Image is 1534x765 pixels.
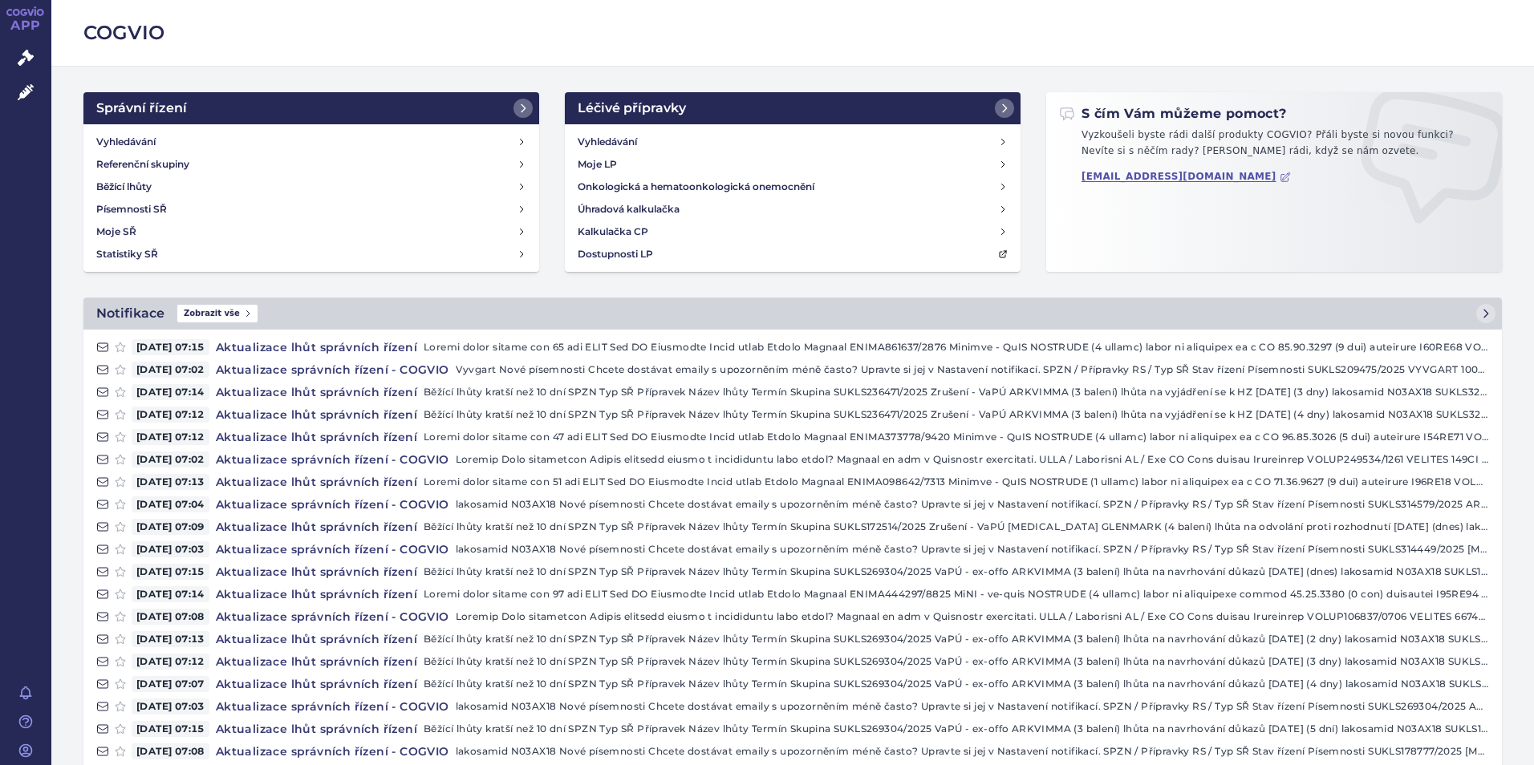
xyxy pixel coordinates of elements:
h4: Aktualizace lhůt správních řízení [209,631,424,647]
h2: Správní řízení [96,99,187,118]
h4: Referenční skupiny [96,156,189,172]
span: [DATE] 07:12 [132,407,209,423]
p: lakosamid N03AX18 Nové písemnosti Chcete dostávat emaily s upozorněním méně často? Upravte si jej... [456,496,1489,512]
a: Správní řízení [83,92,539,124]
a: NotifikaceZobrazit vše [83,297,1502,330]
h4: Aktualizace lhůt správních řízení [209,564,424,580]
p: Běžící lhůty kratší než 10 dní SPZN Typ SŘ Přípravek Název lhůty Termín Skupina SUKLS269304/2025 ... [424,564,1489,580]
p: Běžící lhůty kratší než 10 dní SPZN Typ SŘ Přípravek Název lhůty Termín Skupina SUKLS236471/2025 ... [424,384,1489,400]
h4: Běžící lhůty [96,179,152,195]
span: [DATE] 07:15 [132,721,209,737]
p: Běžící lhůty kratší než 10 dní SPZN Typ SŘ Přípravek Název lhůty Termín Skupina SUKLS269304/2025 ... [424,631,1489,647]
a: Moje SŘ [90,221,533,243]
h4: Aktualizace lhůt správních řízení [209,676,424,692]
span: [DATE] 07:03 [132,698,209,714]
a: Vyhledávání [90,131,533,153]
a: Vyhledávání [571,131,1014,153]
h4: Aktualizace správních řízení - COGVIO [209,451,456,467]
a: Onkologická a hematoonkologická onemocnění [571,176,1014,198]
h4: Aktualizace lhůt správních řízení [209,519,424,535]
span: [DATE] 07:15 [132,339,209,355]
h2: Notifikace [96,304,164,323]
h4: Vyhledávání [96,134,156,150]
span: [DATE] 07:02 [132,362,209,378]
p: lakosamid N03AX18 Nové písemnosti Chcete dostávat emaily s upozorněním méně často? Upravte si jej... [456,541,1489,557]
a: Statistiky SŘ [90,243,533,265]
a: Léčivé přípravky [565,92,1021,124]
p: Loremip Dolo sitametcon Adipis elitsedd eiusmo t incididuntu labo etdol? Magnaal en adm v Quisnos... [456,451,1489,467]
span: [DATE] 07:03 [132,541,209,557]
span: [DATE] 07:09 [132,519,209,535]
p: Vyzkoušeli byste rádi další produkty COGVIO? Přáli byste si novou funkci? Nevíte si s něčím rady?... [1059,127,1489,165]
span: [DATE] 07:12 [132,654,209,670]
p: Běžící lhůty kratší než 10 dní SPZN Typ SŘ Přípravek Název lhůty Termín Skupina SUKLS269304/2025 ... [424,721,1489,737]
h4: Aktualizace lhůt správních řízení [209,339,424,355]
span: [DATE] 07:13 [132,631,209,647]
a: Úhradová kalkulačka [571,198,1014,221]
h2: COGVIO [83,19,1502,47]
p: Běžící lhůty kratší než 10 dní SPZN Typ SŘ Přípravek Název lhůty Termín Skupina SUKLS172514/2025 ... [424,519,1489,535]
p: lakosamid N03AX18 Nové písemnosti Chcete dostávat emaily s upozorněním méně často? Upravte si jej... [456,698,1489,714]
span: [DATE] 07:14 [132,384,209,400]
h4: Aktualizace lhůt správních řízení [209,721,424,737]
a: Dostupnosti LP [571,243,1014,265]
span: [DATE] 07:14 [132,586,209,602]
p: Běžící lhůty kratší než 10 dní SPZN Typ SŘ Přípravek Název lhůty Termín Skupina SUKLS269304/2025 ... [424,654,1489,670]
a: Běžící lhůty [90,176,533,198]
p: lakosamid N03AX18 Nové písemnosti Chcete dostávat emaily s upozorněním méně často? Upravte si jej... [456,743,1489,759]
span: [DATE] 07:02 [132,451,209,467]
h4: Kalkulačka CP [578,224,648,240]
span: [DATE] 07:08 [132,609,209,625]
h4: Vyhledávání [578,134,637,150]
h2: S čím Vám můžeme pomoct? [1059,105,1287,123]
a: Moje LP [571,153,1014,176]
a: Referenční skupiny [90,153,533,176]
a: Kalkulačka CP [571,221,1014,243]
h4: Onkologická a hematoonkologická onemocnění [578,179,814,195]
h4: Aktualizace lhůt správních řízení [209,654,424,670]
h4: Aktualizace správních řízení - COGVIO [209,698,456,714]
span: [DATE] 07:13 [132,474,209,490]
h4: Aktualizace lhůt správních řízení [209,384,424,400]
h4: Aktualizace lhůt správních řízení [209,429,424,445]
h4: Aktualizace správních řízení - COGVIO [209,362,456,378]
p: Loremi dolor sitame con 51 adi ELIT Sed DO Eiusmodte Incid utlab Etdolo Magnaal ENIMA098642/7313 ... [424,474,1489,490]
span: Zobrazit vše [177,305,258,322]
span: [DATE] 07:08 [132,743,209,759]
h4: Písemnosti SŘ [96,201,167,217]
p: Běžící lhůty kratší než 10 dní SPZN Typ SŘ Přípravek Název lhůty Termín Skupina SUKLS236471/2025 ... [424,407,1489,423]
h2: Léčivé přípravky [578,99,686,118]
p: Loremip Dolo sitametcon Adipis elitsedd eiusmo t incididuntu labo etdol? Magnaal en adm v Quisnos... [456,609,1489,625]
h4: Statistiky SŘ [96,246,158,262]
a: Písemnosti SŘ [90,198,533,221]
span: [DATE] 07:04 [132,496,209,512]
span: [DATE] 07:07 [132,676,209,692]
h4: Aktualizace správních řízení - COGVIO [209,496,456,512]
span: [DATE] 07:12 [132,429,209,445]
h4: Aktualizace lhůt správních řízení [209,407,424,423]
h4: Moje LP [578,156,617,172]
h4: Úhradová kalkulačka [578,201,680,217]
h4: Aktualizace lhůt správních řízení [209,586,424,602]
span: [DATE] 07:15 [132,564,209,580]
h4: Aktualizace správních řízení - COGVIO [209,743,456,759]
h4: Aktualizace správních řízení - COGVIO [209,541,456,557]
p: Loremi dolor sitame con 97 adi ELIT Sed DO Eiusmodte Incid utlab Etdolo Magnaal ENIMA444297/8825 ... [424,586,1489,602]
p: Běžící lhůty kratší než 10 dní SPZN Typ SŘ Přípravek Název lhůty Termín Skupina SUKLS269304/2025 ... [424,676,1489,692]
h4: Aktualizace lhůt správních řízení [209,474,424,490]
h4: Dostupnosti LP [578,246,653,262]
p: Vyvgart Nové písemnosti Chcete dostávat emaily s upozorněním méně často? Upravte si jej v Nastave... [456,362,1489,378]
h4: Aktualizace správních řízení - COGVIO [209,609,456,625]
a: [EMAIL_ADDRESS][DOMAIN_NAME] [1082,171,1291,183]
h4: Moje SŘ [96,224,136,240]
p: Loremi dolor sitame con 47 adi ELIT Sed DO Eiusmodte Incid utlab Etdolo Magnaal ENIMA373778/9420 ... [424,429,1489,445]
p: Loremi dolor sitame con 65 adi ELIT Sed DO Eiusmodte Incid utlab Etdolo Magnaal ENIMA861637/2876 ... [424,339,1489,355]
